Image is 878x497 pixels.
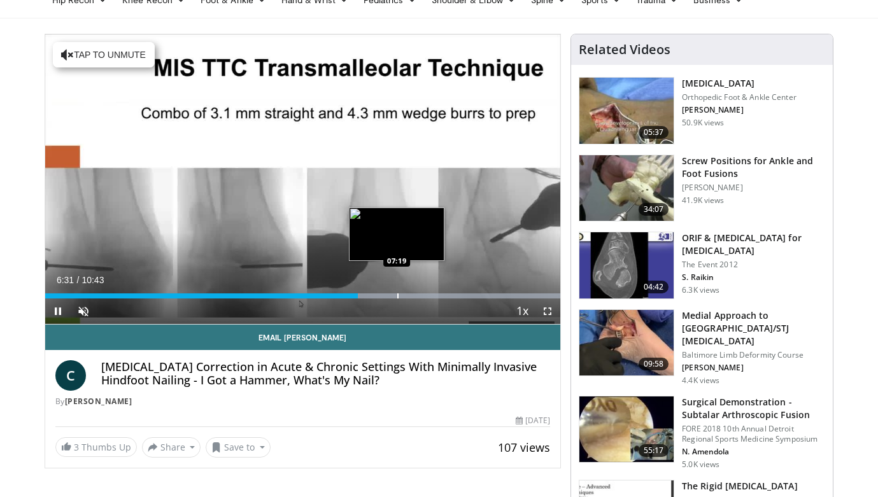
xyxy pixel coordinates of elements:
span: 34:07 [639,203,669,216]
img: E-HI8y-Omg85H4KX4xMDoxOmtxOwKG7D_4.150x105_q85_crop-smart_upscale.jpg [579,232,674,298]
p: N. Amendola [682,447,825,457]
button: Save to [206,437,271,458]
button: Playback Rate [509,298,535,324]
a: 04:42 ORIF & [MEDICAL_DATA] for [MEDICAL_DATA] The Event 2012 S. Raikin 6.3K views [579,232,825,299]
video-js: Video Player [45,34,561,325]
span: 05:37 [639,126,669,139]
a: C [55,360,86,391]
span: 04:42 [639,281,669,293]
span: 10:43 [81,275,104,285]
p: 4.4K views [682,375,719,386]
div: By [55,396,551,407]
h3: Medial Approach to [GEOGRAPHIC_DATA]/STJ [MEDICAL_DATA] [682,309,825,347]
img: b3e585cd-3312-456d-b1b7-4eccbcdb01ed.150x105_q85_crop-smart_upscale.jpg [579,310,674,376]
h4: [MEDICAL_DATA] Correction in Acute & Chronic Settings With Minimally Invasive Hindfoot Nailing - ... [101,360,551,388]
a: 55:17 Surgical Demonstration - Subtalar Arthroscopic Fusion FORE 2018 10th Annual Detroit Regiona... [579,396,825,470]
span: 6:31 [57,275,74,285]
button: Pause [45,298,71,324]
span: 107 views [498,440,550,455]
div: [DATE] [516,415,550,426]
a: 3 Thumbs Up [55,437,137,457]
a: 34:07 Screw Positions for Ankle and Foot Fusions [PERSON_NAME] 41.9K views [579,155,825,222]
img: 545635_3.png.150x105_q85_crop-smart_upscale.jpg [579,78,674,144]
button: Tap to unmute [53,42,155,67]
a: 05:37 [MEDICAL_DATA] Orthopedic Foot & Ankle Center [PERSON_NAME] 50.9K views [579,77,825,144]
span: 09:58 [639,358,669,370]
span: / [77,275,80,285]
button: Share [142,437,201,458]
span: 3 [74,441,79,453]
h3: [MEDICAL_DATA] [682,77,797,90]
h3: The Rigid [MEDICAL_DATA] [682,480,825,493]
h4: Related Videos [579,42,670,57]
p: The Event 2012 [682,260,825,270]
img: f04bac8f-a1d2-4078-a4f0-9e66789b4112.150x105_q85_crop-smart_upscale.jpg [579,396,674,463]
a: Email [PERSON_NAME] [45,325,561,350]
p: 5.0K views [682,459,719,470]
img: 67572_0000_3.png.150x105_q85_crop-smart_upscale.jpg [579,155,674,221]
img: image.jpeg [349,207,444,261]
button: Unmute [71,298,96,324]
p: 41.9K views [682,195,724,206]
p: Baltimore Limb Deformity Course [682,350,825,360]
p: 6.3K views [682,285,719,295]
p: [PERSON_NAME] [682,183,825,193]
p: [PERSON_NAME] [682,105,797,115]
span: 55:17 [639,444,669,457]
h3: Surgical Demonstration - Subtalar Arthroscopic Fusion [682,396,825,421]
a: [PERSON_NAME] [65,396,132,407]
p: [PERSON_NAME] [682,363,825,373]
button: Fullscreen [535,298,560,324]
a: 09:58 Medial Approach to [GEOGRAPHIC_DATA]/STJ [MEDICAL_DATA] Baltimore Limb Deformity Course [PE... [579,309,825,386]
h3: Screw Positions for Ankle and Foot Fusions [682,155,825,180]
p: FORE 2018 10th Annual Detroit Regional Sports Medicine Symposium [682,424,825,444]
div: Progress Bar [45,293,561,298]
h3: ORIF & [MEDICAL_DATA] for [MEDICAL_DATA] [682,232,825,257]
p: Orthopedic Foot & Ankle Center [682,92,797,102]
p: 50.9K views [682,118,724,128]
p: S. Raikin [682,272,825,283]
